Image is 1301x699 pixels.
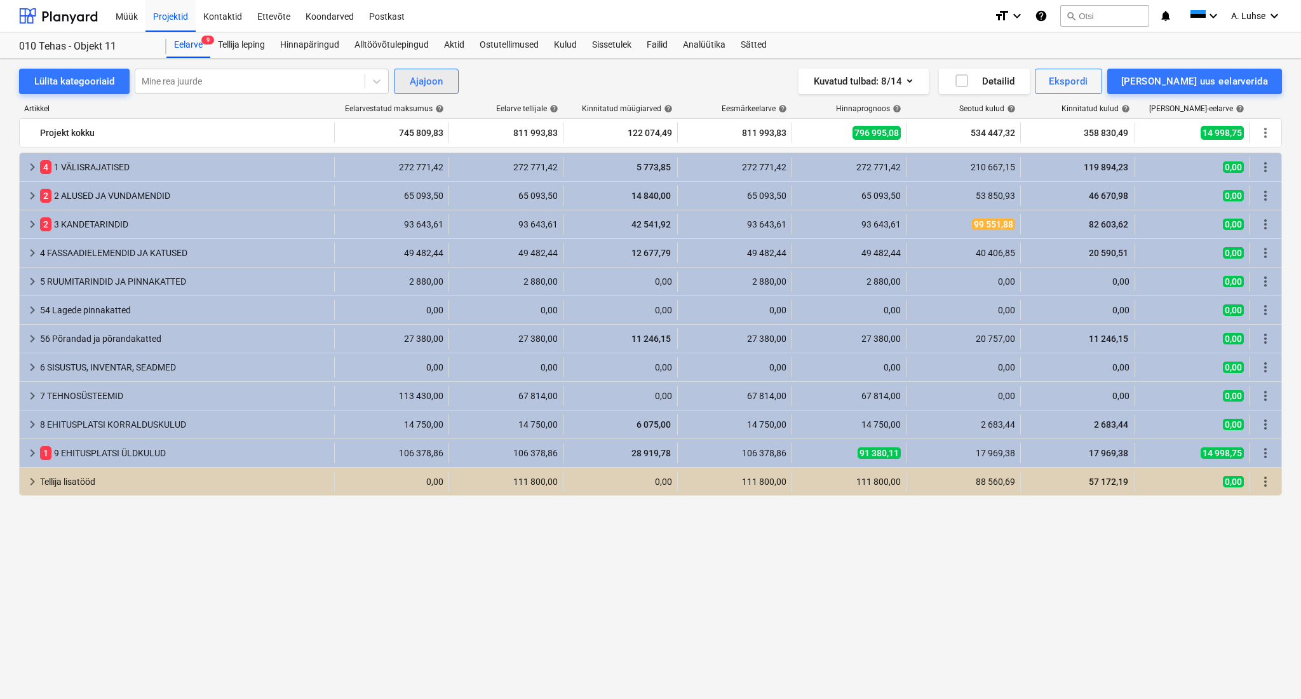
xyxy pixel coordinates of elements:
button: [PERSON_NAME] uus eelarverida [1107,69,1282,94]
div: 49 482,44 [797,248,901,258]
div: 0,00 [569,305,672,315]
div: 113 430,00 [340,391,443,401]
div: 811 993,83 [454,123,558,143]
span: 28 919,78 [630,448,672,458]
div: 3 KANDETARINDID [40,214,329,234]
span: 0,00 [1223,304,1244,316]
span: keyboard_arrow_right [25,388,40,404]
span: keyboard_arrow_right [25,474,40,489]
i: notifications [1159,8,1172,24]
a: Eelarve9 [166,32,210,58]
div: 0,00 [454,362,558,372]
i: keyboard_arrow_down [1267,8,1282,24]
div: 111 800,00 [797,477,901,487]
a: Hinnapäringud [273,32,347,58]
span: 6 075,00 [635,419,672,430]
span: 2 683,44 [1093,419,1129,430]
div: Alltöövõtulepingud [347,32,436,58]
div: 54 Lagede pinnakatted [40,300,329,320]
div: 2 880,00 [454,276,558,287]
div: 17 969,38 [912,448,1015,458]
div: 93 643,61 [454,219,558,229]
div: 0,00 [1026,362,1129,372]
span: Rohkem tegevusi [1258,331,1273,346]
div: 2 880,00 [340,276,443,287]
div: Lülita kategooriaid [34,73,114,90]
span: 0,00 [1223,247,1244,259]
button: Ajajoon [394,69,459,94]
div: 272 771,42 [797,162,901,172]
a: Analüütika [675,32,733,58]
div: Eelarve [166,32,210,58]
a: Tellija leping [210,32,273,58]
span: 99 551,88 [972,219,1015,230]
span: 0,00 [1223,390,1244,402]
span: 46 670,98 [1088,191,1129,201]
div: 14 750,00 [340,419,443,430]
span: keyboard_arrow_right [25,302,40,318]
span: Rohkem tegevusi [1258,159,1273,175]
div: 49 482,44 [454,248,558,258]
div: 93 643,61 [340,219,443,229]
div: 111 800,00 [454,477,558,487]
span: help [661,104,673,113]
div: [PERSON_NAME]-eelarve [1149,104,1244,113]
span: Rohkem tegevusi [1258,417,1273,432]
span: keyboard_arrow_right [25,188,40,203]
div: 272 771,42 [683,162,786,172]
span: 82 603,62 [1088,219,1129,229]
div: 0,00 [569,477,672,487]
span: 0,00 [1223,161,1244,173]
div: 0,00 [340,477,443,487]
div: 811 993,83 [683,123,786,143]
div: 2 880,00 [797,276,901,287]
span: help [1004,104,1016,113]
span: keyboard_arrow_right [25,417,40,432]
div: Eesmärkeelarve [722,104,787,113]
div: 9 EHITUSPLATSI ÜLDKULUD [40,443,329,463]
div: 27 380,00 [797,334,901,344]
div: Projekt kokku [40,123,329,143]
span: Rohkem tegevusi [1258,274,1273,289]
div: 6 SISUSTUS, INVENTAR, SEADMED [40,357,329,377]
span: Rohkem tegevusi [1258,245,1273,261]
div: 0,00 [683,362,786,372]
div: 65 093,50 [454,191,558,201]
span: help [890,104,901,113]
button: Kuvatud tulbad:8/14 [799,69,929,94]
span: 20 590,51 [1088,248,1129,258]
span: 91 380,11 [858,447,901,459]
div: 0,00 [340,305,443,315]
div: Aktid [436,32,472,58]
div: 20 757,00 [912,334,1015,344]
div: 27 380,00 [683,334,786,344]
div: 65 093,50 [683,191,786,201]
span: 1 [40,446,51,460]
div: 0,00 [797,362,901,372]
span: 17 969,38 [1088,448,1129,458]
div: Eelarve tellijale [496,104,558,113]
div: Sätted [733,32,774,58]
div: 2 ALUSED JA VUNDAMENDID [40,186,329,206]
span: help [1233,104,1244,113]
div: Hinnaprognoos [836,104,901,113]
div: 106 378,86 [340,448,443,458]
span: keyboard_arrow_right [25,360,40,375]
div: 0,00 [912,391,1015,401]
a: Kulud [546,32,584,58]
div: 210 667,15 [912,162,1015,172]
div: 5 RUUMITARINDID JA PINNAKATTED [40,271,329,292]
div: Artikkel [19,104,335,113]
span: keyboard_arrow_right [25,274,40,289]
span: search [1066,11,1076,21]
span: Rohkem tegevusi [1258,125,1273,140]
div: Vestlusvidin [1237,638,1301,699]
div: Tellija lisatööd [40,472,329,492]
div: 0,00 [454,305,558,315]
i: keyboard_arrow_down [1009,8,1025,24]
button: Otsi [1060,5,1149,27]
span: Rohkem tegevusi [1258,188,1273,203]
